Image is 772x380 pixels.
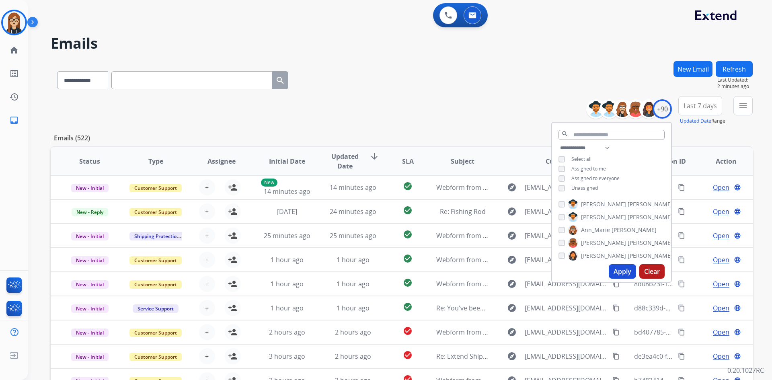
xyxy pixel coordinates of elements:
mat-icon: check_circle [403,181,413,191]
span: Assigned to me [571,165,606,172]
mat-icon: person_add [228,255,238,265]
span: Subject [451,156,474,166]
span: Webform from [EMAIL_ADDRESS][DOMAIN_NAME] on [DATE] [436,279,618,288]
span: [PERSON_NAME] [628,213,673,221]
span: Webform from [EMAIL_ADDRESS][DOMAIN_NAME] on [DATE] [436,231,618,240]
button: + [199,228,215,244]
mat-icon: language [734,280,741,288]
mat-icon: content_copy [612,329,620,336]
span: Customer Support [129,280,182,289]
span: Status [79,156,100,166]
span: [PERSON_NAME] [628,200,673,208]
span: Select all [571,156,591,162]
button: + [199,324,215,340]
mat-icon: language [734,304,741,312]
mat-icon: explore [507,207,517,216]
mat-icon: language [734,256,741,263]
span: New - Initial [71,353,109,361]
button: Refresh [716,61,753,77]
span: [PERSON_NAME] [581,213,626,221]
span: 1 hour ago [337,279,370,288]
span: 1 hour ago [271,279,304,288]
mat-icon: inbox [9,115,19,125]
span: Re: You've been assigned a new service order: aef072ef-a530-427e-9084-72d9948b3220 [436,304,698,312]
mat-icon: content_copy [678,353,685,360]
span: Open [713,183,729,192]
th: Action [687,147,753,175]
mat-icon: explore [507,351,517,361]
mat-icon: language [734,208,741,215]
mat-icon: check_circle [403,254,413,263]
span: New - Initial [71,232,109,240]
span: de3ea4c0-f9c7-46af-9bab-39fb5192f95f [634,352,751,361]
span: New - Initial [71,329,109,337]
span: Customer Support [129,208,182,216]
mat-icon: content_copy [678,208,685,215]
span: Customer Support [129,184,182,192]
mat-icon: search [561,130,569,138]
h2: Emails [51,35,753,51]
span: New - Reply [72,208,108,216]
span: 25 minutes ago [330,231,376,240]
span: + [205,327,209,337]
mat-icon: check_circle [403,350,413,360]
mat-icon: explore [507,303,517,313]
span: Initial Date [269,156,305,166]
mat-icon: explore [507,279,517,289]
span: New - Initial [71,304,109,313]
span: [EMAIL_ADDRESS][DOMAIN_NAME] [525,255,608,265]
span: Webform from [EMAIL_ADDRESS][DOMAIN_NAME] on [DATE] [436,183,618,192]
mat-icon: content_copy [678,280,685,288]
mat-icon: explore [507,183,517,192]
span: Shipping Protection [129,232,185,240]
span: Re: Extend Shipping Protection Confirmation [436,352,572,361]
span: bd407785-1747-4fb9-8db4-c4326f04c6fd [634,328,755,337]
mat-icon: check_circle [403,230,413,239]
span: [EMAIL_ADDRESS][DOMAIN_NAME] [525,231,608,240]
mat-icon: person_add [228,183,238,192]
mat-icon: history [9,92,19,102]
p: 0.20.1027RC [727,366,764,375]
span: + [205,351,209,361]
mat-icon: person_add [228,279,238,289]
span: [PERSON_NAME] [581,252,626,260]
span: Re: Fishing Rod [440,207,486,216]
button: Clear [639,264,665,279]
span: New - Initial [71,280,109,289]
mat-icon: list_alt [9,69,19,78]
span: Webform from [EMAIL_ADDRESS][DOMAIN_NAME] on [DATE] [436,255,618,264]
span: Open [713,279,729,289]
span: 1 hour ago [271,304,304,312]
span: Last 7 days [684,104,717,107]
span: Type [148,156,163,166]
mat-icon: language [734,353,741,360]
mat-icon: person_add [228,351,238,361]
mat-icon: arrow_downward [370,152,379,161]
p: New [261,179,277,187]
button: + [199,252,215,268]
span: + [205,231,209,240]
button: + [199,179,215,195]
mat-icon: content_copy [612,304,620,312]
mat-icon: check_circle [403,326,413,336]
span: Range [680,117,725,124]
mat-icon: person_add [228,303,238,313]
span: Ann_Marie [581,226,610,234]
p: Emails (522) [51,133,93,143]
span: + [205,303,209,313]
mat-icon: home [9,45,19,55]
div: +90 [653,99,672,119]
mat-icon: explore [507,327,517,337]
span: + [205,207,209,216]
span: 24 minutes ago [330,207,376,216]
mat-icon: person_add [228,207,238,216]
span: [EMAIL_ADDRESS][DOMAIN_NAME] [525,207,608,216]
span: Open [713,303,729,313]
span: Customer Support [129,353,182,361]
span: [PERSON_NAME] [628,239,673,247]
mat-icon: check_circle [403,302,413,312]
mat-icon: explore [507,255,517,265]
span: 2 minutes ago [717,83,753,90]
span: 1 hour ago [337,304,370,312]
span: Assignee [207,156,236,166]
